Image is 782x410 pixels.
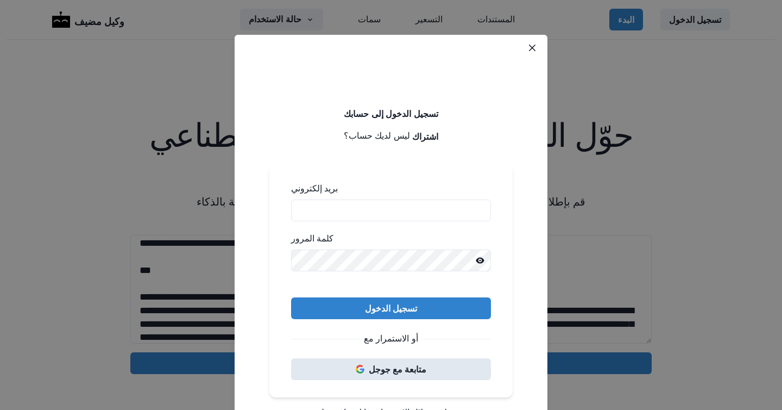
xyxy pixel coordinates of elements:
[291,297,491,319] button: تسجيل الدخول
[364,334,418,343] font: أو الاستمرار مع
[412,132,438,141] font: اشتراك
[469,250,491,271] button: كشف كلمة المرور
[412,126,438,147] button: اشتراك
[344,109,438,119] font: تسجيل الدخول إلى حسابك
[291,234,333,243] font: كلمة المرور
[291,358,491,380] button: متابعة مع جوجل
[291,184,338,193] font: بريد إلكتروني
[344,131,410,140] font: ليس لديك حساب؟
[365,304,417,313] font: تسجيل الدخول
[369,365,427,374] font: متابعة مع جوجل
[524,39,541,57] button: يغلق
